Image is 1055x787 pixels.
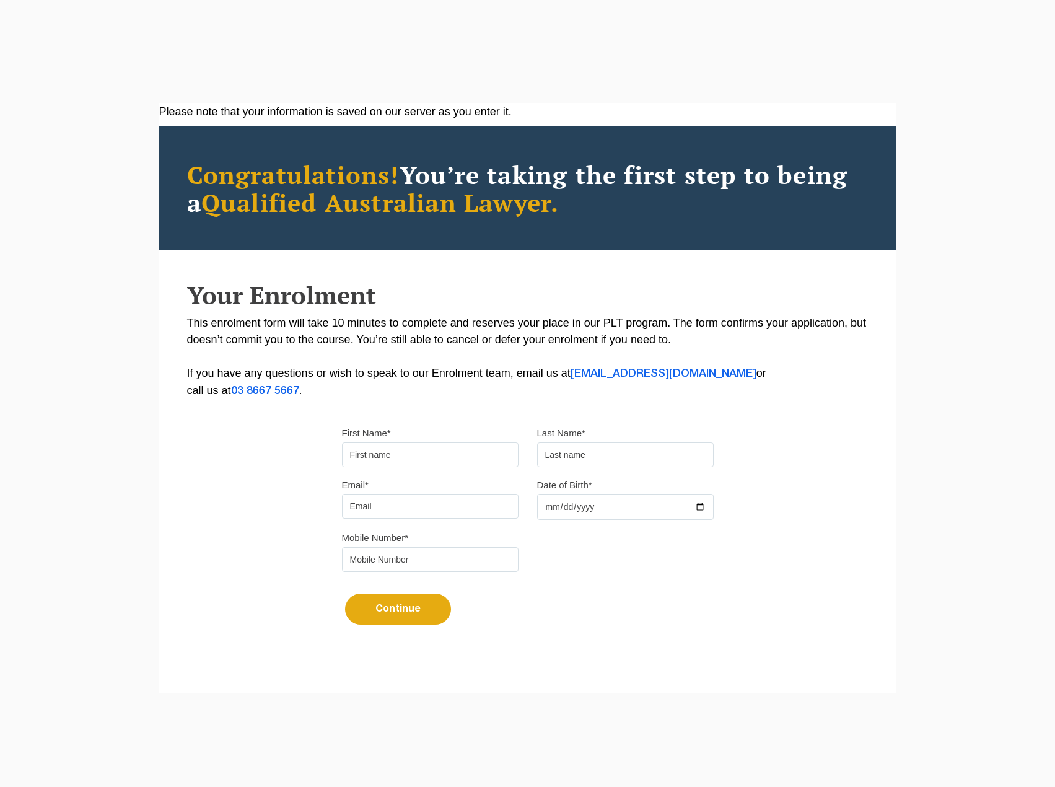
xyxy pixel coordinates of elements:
span: Congratulations! [187,158,400,191]
label: First Name* [342,427,391,439]
input: Last name [537,442,714,467]
p: This enrolment form will take 10 minutes to complete and reserves your place in our PLT program. ... [187,315,869,400]
span: Qualified Australian Lawyer. [201,186,559,219]
input: First name [342,442,519,467]
a: [EMAIL_ADDRESS][DOMAIN_NAME] [571,369,756,379]
div: Please note that your information is saved on our server as you enter it. [159,103,896,120]
input: Mobile Number [342,547,519,572]
label: Mobile Number* [342,532,409,544]
input: Email [342,494,519,519]
label: Date of Birth* [537,479,592,491]
a: 03 8667 5667 [231,386,299,396]
button: Continue [345,594,451,625]
h2: Your Enrolment [187,281,869,309]
h2: You’re taking the first step to being a [187,160,869,216]
label: Email* [342,479,369,491]
label: Last Name* [537,427,585,439]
